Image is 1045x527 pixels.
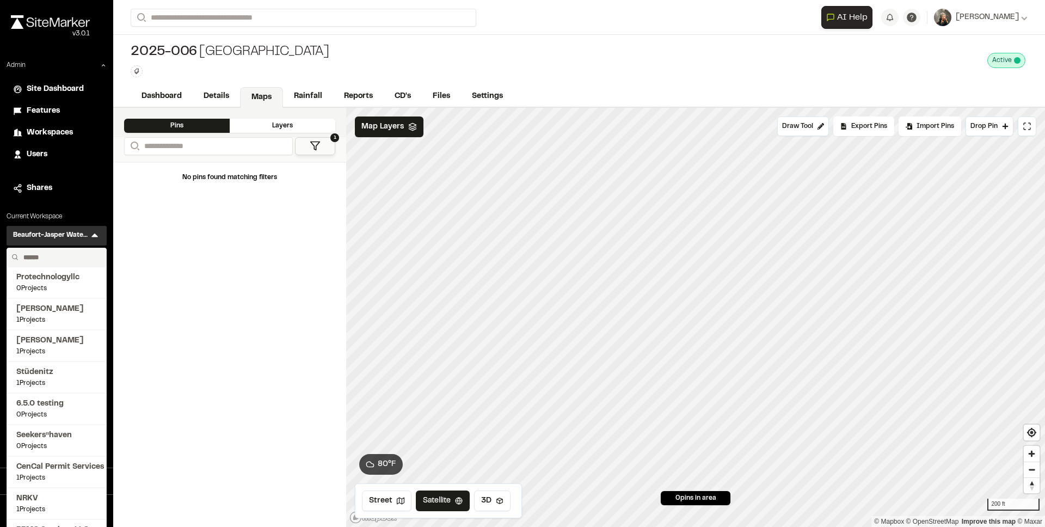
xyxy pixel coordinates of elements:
span: Drop Pin [970,121,998,131]
span: [PERSON_NAME] [16,335,97,347]
a: Files [422,86,461,107]
span: Workspaces [27,127,73,139]
span: 1 [330,133,339,142]
span: Site Dashboard [27,83,84,95]
a: OpenStreetMap [906,518,959,525]
a: Maxar [1017,518,1042,525]
span: Protechnologyllc [16,272,97,284]
span: 1 Projects [16,505,97,514]
span: 0 Projects [16,442,97,451]
button: 80°F [359,454,403,475]
div: 200 ft [987,499,1040,511]
a: NRKV1Projects [16,493,97,514]
canvas: Map [346,108,1045,527]
span: Users [27,149,47,161]
span: Draw Tool [782,121,813,131]
div: Import Pins into your project [899,117,961,136]
button: Search [124,137,144,155]
span: Seekers’’haven [16,430,97,442]
a: Shares [13,182,100,194]
span: This project is active and counting against your active project count. [1014,57,1021,64]
div: No pins available to export [833,117,894,136]
span: 1 Projects [16,378,97,388]
span: No pins found matching filters [182,175,277,180]
span: 0 pins in area [675,493,716,503]
span: 6.5.0 testing [16,398,97,410]
div: Open AI Assistant [821,6,877,29]
a: Dashboard [131,86,193,107]
div: Layers [230,119,335,133]
button: Edit Tags [131,65,143,77]
a: Maps [240,87,283,108]
button: Search [131,9,150,27]
a: Stüdenitz1Projects [16,366,97,388]
span: Active [992,56,1012,65]
a: Protechnologyllc0Projects [16,272,97,293]
img: User [934,9,951,26]
span: Zoom out [1024,462,1040,477]
span: [PERSON_NAME] [956,11,1019,23]
span: [PERSON_NAME] [16,303,97,315]
span: 80 ° F [378,458,396,470]
a: Reports [333,86,384,107]
span: Import Pins [917,121,954,131]
a: 6.5.0 testing0Projects [16,398,97,420]
a: CenCal Permit Services1Projects [16,461,97,483]
button: 1 [295,137,335,155]
a: Rainfall [283,86,333,107]
a: [PERSON_NAME]1Projects [16,335,97,357]
button: Reset bearing to north [1024,477,1040,493]
div: Oh geez...please don't... [11,29,90,39]
a: Site Dashboard [13,83,100,95]
span: Features [27,105,60,117]
a: Users [13,149,100,161]
div: This project is active and counting against your active project count. [987,53,1025,68]
button: 3D [474,491,511,511]
a: Features [13,105,100,117]
a: Workspaces [13,127,100,139]
button: Satellite [416,491,470,511]
span: AI Help [837,11,868,24]
span: 0 Projects [16,284,97,293]
span: 1 Projects [16,315,97,325]
div: Pins [124,119,230,133]
p: Current Workspace [7,212,107,222]
button: Zoom in [1024,446,1040,462]
a: Map feedback [962,518,1016,525]
span: 1 Projects [16,347,97,357]
span: 1 Projects [16,473,97,483]
button: Draw Tool [777,117,829,136]
span: Reset bearing to north [1024,478,1040,493]
span: Map Layers [361,121,404,133]
span: Stüdenitz [16,366,97,378]
div: [GEOGRAPHIC_DATA] [131,44,329,61]
span: 0 Projects [16,410,97,420]
h3: Beaufort-Jasper Water & Sewer Authority [13,230,89,241]
button: [PERSON_NAME] [934,9,1028,26]
a: Mapbox [874,518,904,525]
a: Details [193,86,240,107]
button: Drop Pin [966,117,1013,136]
span: CenCal Permit Services [16,461,97,473]
a: CD's [384,86,422,107]
a: Settings [461,86,514,107]
button: Find my location [1024,425,1040,440]
span: Export Pins [851,121,887,131]
span: NRKV [16,493,97,505]
a: Seekers’’haven0Projects [16,430,97,451]
button: Open AI Assistant [821,6,872,29]
span: 2025-006 [131,44,197,61]
p: Admin [7,60,26,70]
img: rebrand.png [11,15,90,29]
button: Street [362,491,411,511]
a: [PERSON_NAME]1Projects [16,303,97,325]
a: Mapbox logo [349,511,397,524]
button: Zoom out [1024,462,1040,477]
span: Shares [27,182,52,194]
